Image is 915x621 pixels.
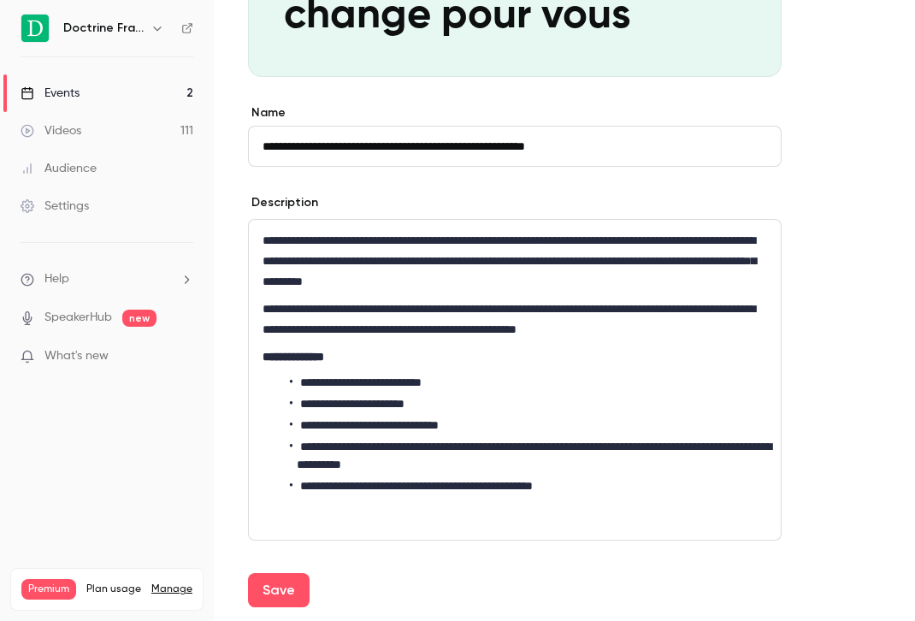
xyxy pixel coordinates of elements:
[21,198,89,215] div: Settings
[44,347,109,365] span: What's new
[248,573,310,607] button: Save
[21,15,49,42] img: Doctrine France
[248,194,318,211] label: Description
[248,104,782,121] label: Name
[44,309,112,327] a: SpeakerHub
[21,122,81,139] div: Videos
[63,20,144,37] h6: Doctrine France
[21,85,80,102] div: Events
[21,270,193,288] li: help-dropdown-opener
[86,583,141,596] span: Plan usage
[21,579,76,600] span: Premium
[122,310,156,327] span: new
[44,270,69,288] span: Help
[248,219,782,541] section: description
[173,349,193,364] iframe: Noticeable Trigger
[151,583,192,596] a: Manage
[21,160,97,177] div: Audience
[249,220,781,540] div: editor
